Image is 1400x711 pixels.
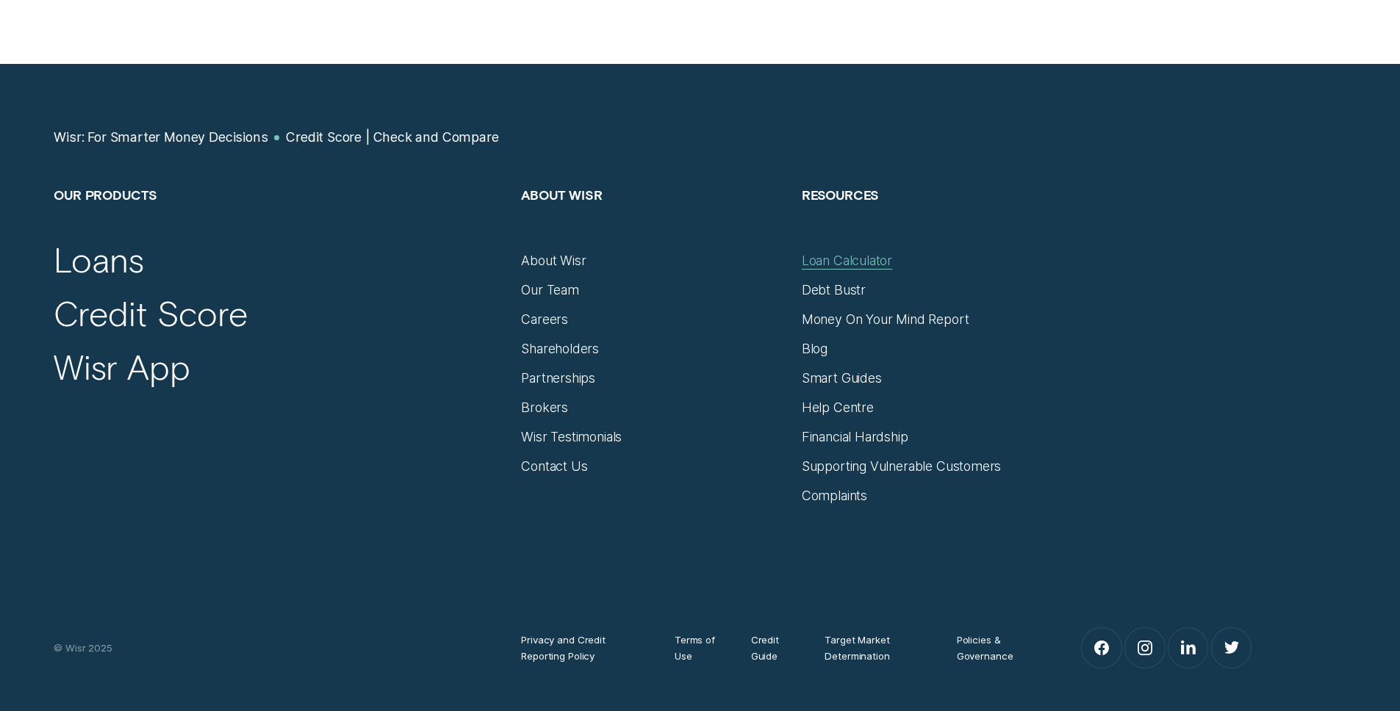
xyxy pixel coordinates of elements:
a: Wisr: For Smarter Money Decisions [54,129,268,145]
a: Wisr Testimonials [521,429,622,445]
div: © Wisr 2025 [46,640,513,656]
a: Supporting Vulnerable Customers [802,458,1002,474]
a: Credit Score | Check and Compare [286,129,498,145]
a: Complaints [802,488,867,504]
a: Target Market Determination [825,632,927,664]
a: Contact Us [521,458,587,474]
a: Brokers [521,400,568,416]
a: Help Centre [802,400,874,416]
a: Privacy and Credit Reporting Policy [521,632,645,664]
h2: About Wisr [521,187,785,253]
a: Loan Calculator [802,253,892,269]
a: Loans [54,239,143,281]
a: Smart Guides [802,370,882,386]
a: Credit Score [54,292,248,335]
h2: Resources [802,187,1066,253]
a: Instagram [1125,628,1164,667]
a: Financial Hardship [802,429,908,445]
a: Partnerships [521,370,595,386]
a: Shareholders [521,341,599,357]
a: Wisr App [54,346,190,389]
a: Careers [521,311,568,328]
a: Money On Your Mind Report [802,311,969,328]
h2: Our Products [54,187,505,253]
a: Credit Guide [751,632,796,664]
a: Policies & Governance [957,632,1036,664]
a: Twitter [1212,628,1251,667]
a: Debt Bustr [802,282,866,298]
a: Blog [802,341,828,357]
a: Terms of Use [675,632,722,664]
a: About Wisr [521,253,586,269]
a: Our Team [521,282,579,298]
a: Facebook [1082,628,1121,667]
a: LinkedIn [1169,628,1207,667]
